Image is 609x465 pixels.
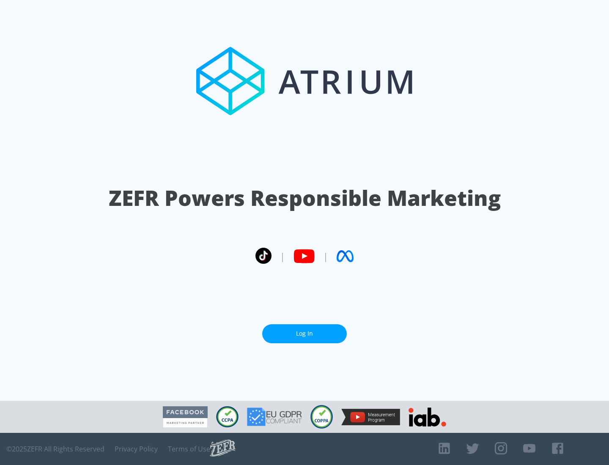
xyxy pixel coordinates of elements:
a: Terms of Use [168,445,210,453]
img: Facebook Marketing Partner [163,406,208,428]
img: GDPR Compliant [247,408,302,426]
a: Privacy Policy [115,445,158,453]
span: | [323,250,328,263]
img: CCPA Compliant [216,406,239,427]
span: | [280,250,285,263]
img: YouTube Measurement Program [341,409,400,425]
a: Log In [262,324,347,343]
img: IAB [409,408,446,427]
img: COPPA Compliant [310,405,333,429]
h1: ZEFR Powers Responsible Marketing [109,183,501,213]
span: © 2025 ZEFR All Rights Reserved [6,445,104,453]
